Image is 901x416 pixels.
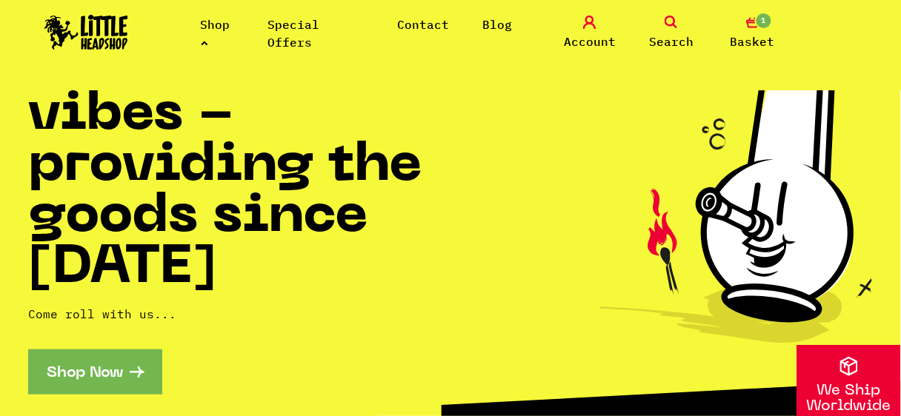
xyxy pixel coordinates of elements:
a: 1 Basket [716,16,790,50]
p: Come roll with us... [28,305,450,323]
a: Search [634,16,708,50]
a: Shop [201,17,230,50]
a: Blog [482,17,512,32]
span: Account [564,33,616,50]
a: Special Offers [268,17,320,50]
span: Search [649,33,694,50]
a: Contact [397,17,449,32]
span: 1 [755,12,773,30]
span: Basket [731,33,775,50]
a: Shop Now [28,349,162,395]
p: We Ship Worldwide [797,383,901,415]
img: Little Head Shop Logo [44,15,128,50]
